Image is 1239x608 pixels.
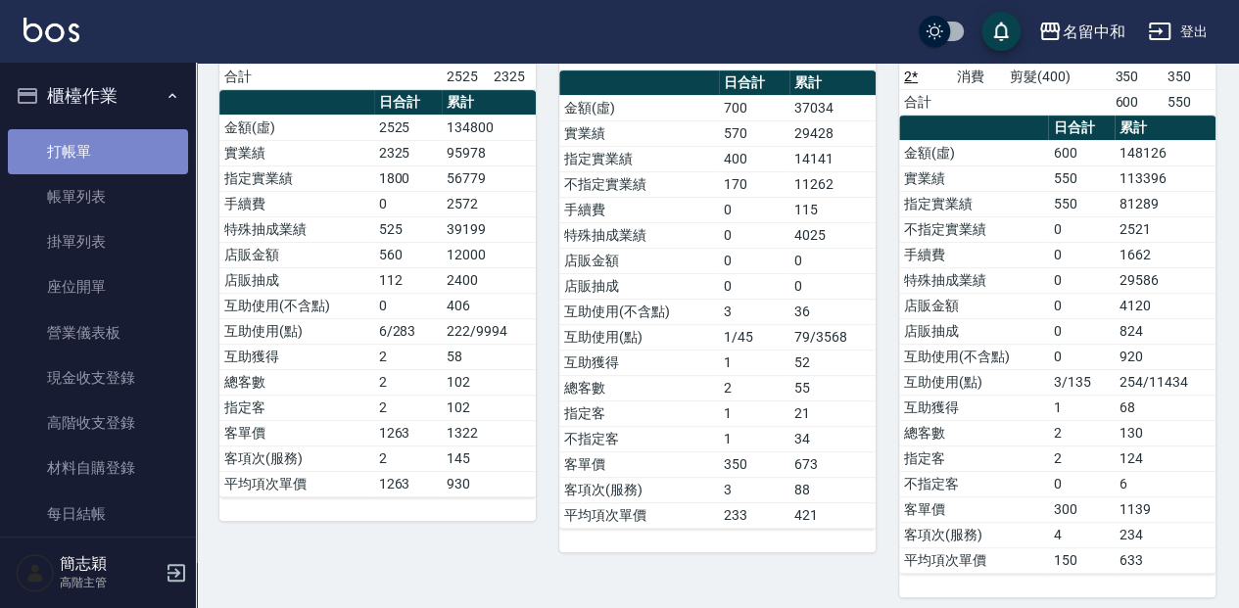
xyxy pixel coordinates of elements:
[219,64,262,89] td: 合計
[899,547,1049,573] td: 平均項次單價
[1115,140,1215,165] td: 148126
[8,264,188,309] a: 座位開單
[1048,522,1114,547] td: 4
[1163,64,1215,89] td: 350
[899,318,1049,344] td: 店販抽成
[1115,496,1215,522] td: 1139
[374,90,442,116] th: 日合計
[559,299,719,324] td: 互助使用(不含點)
[899,165,1049,191] td: 實業績
[719,70,789,96] th: 日合計
[719,375,789,400] td: 2
[559,146,719,171] td: 指定實業績
[219,90,536,497] table: a dense table
[1048,140,1114,165] td: 600
[899,496,1049,522] td: 客單價
[789,197,876,222] td: 115
[719,324,789,350] td: 1/45
[1115,318,1215,344] td: 824
[1115,267,1215,293] td: 29586
[1005,64,1111,89] td: 剪髮(400)
[442,140,536,165] td: 95978
[219,445,374,471] td: 客項次(服務)
[489,64,536,89] td: 2325
[899,89,952,115] td: 合計
[719,222,789,248] td: 0
[789,324,876,350] td: 79/3568
[1048,318,1114,344] td: 0
[219,191,374,216] td: 手續費
[8,70,188,121] button: 櫃檯作業
[442,267,536,293] td: 2400
[1115,420,1215,445] td: 130
[1140,14,1215,50] button: 登出
[559,120,719,146] td: 實業績
[1048,420,1114,445] td: 2
[719,426,789,451] td: 1
[789,273,876,299] td: 0
[719,120,789,146] td: 570
[899,344,1049,369] td: 互助使用(不含點)
[719,273,789,299] td: 0
[559,95,719,120] td: 金額(虛)
[719,248,789,273] td: 0
[219,115,374,140] td: 金額(虛)
[374,165,442,191] td: 1800
[559,273,719,299] td: 店販抽成
[1048,191,1114,216] td: 550
[219,165,374,191] td: 指定實業績
[8,174,188,219] a: 帳單列表
[1048,267,1114,293] td: 0
[1115,293,1215,318] td: 4120
[789,350,876,375] td: 52
[219,293,374,318] td: 互助使用(不含點)
[16,553,55,592] img: Person
[8,129,188,174] a: 打帳單
[789,70,876,96] th: 累計
[559,502,719,528] td: 平均項次單價
[559,375,719,400] td: 總客數
[374,369,442,395] td: 2
[789,426,876,451] td: 34
[1163,89,1215,115] td: 550
[899,267,1049,293] td: 特殊抽成業績
[374,267,442,293] td: 112
[1048,216,1114,242] td: 0
[442,420,536,445] td: 1322
[374,344,442,369] td: 2
[219,344,374,369] td: 互助獲得
[219,318,374,344] td: 互助使用(點)
[219,369,374,395] td: 總客數
[1048,369,1114,395] td: 3/135
[981,12,1021,51] button: save
[374,471,442,496] td: 1263
[789,146,876,171] td: 14141
[1062,20,1124,44] div: 名留中和
[442,165,536,191] td: 56779
[789,95,876,120] td: 37034
[899,395,1049,420] td: 互助獲得
[1115,445,1215,471] td: 124
[442,445,536,471] td: 145
[374,242,442,267] td: 560
[442,216,536,242] td: 39199
[374,191,442,216] td: 0
[442,395,536,420] td: 102
[789,171,876,197] td: 11262
[8,219,188,264] a: 掛單列表
[1115,165,1215,191] td: 113396
[789,248,876,273] td: 0
[219,140,374,165] td: 實業績
[374,420,442,445] td: 1263
[8,310,188,355] a: 營業儀表板
[1048,445,1114,471] td: 2
[1048,496,1114,522] td: 300
[899,522,1049,547] td: 客項次(服務)
[1048,165,1114,191] td: 550
[1048,547,1114,573] td: 150
[899,116,1215,574] table: a dense table
[899,420,1049,445] td: 總客數
[60,574,160,591] p: 高階主管
[719,451,789,477] td: 350
[442,293,536,318] td: 406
